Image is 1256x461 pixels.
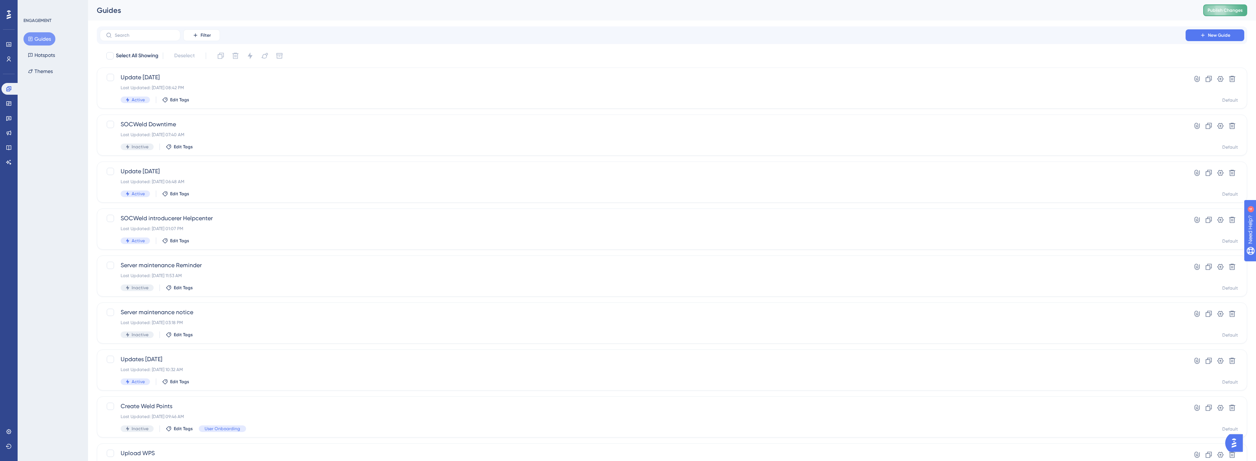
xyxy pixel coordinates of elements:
span: Edit Tags [174,332,193,338]
div: Last Updated: [DATE] 09:46 AM [121,414,1165,420]
span: Deselect [174,51,195,60]
span: Inactive [132,144,149,150]
span: Update [DATE] [121,73,1165,82]
button: Edit Tags [166,144,193,150]
div: 4 [51,4,53,10]
div: Last Updated: [DATE] 10:32 AM [121,367,1165,373]
span: Updates [DATE] [121,355,1165,364]
button: Edit Tags [162,191,189,197]
button: Filter [183,29,220,41]
span: Edit Tags [174,285,193,291]
span: Upload WPS [121,449,1165,458]
span: Create Weld Points [121,402,1165,411]
div: Last Updated: [DATE] 07:40 AM [121,132,1165,138]
div: Default [1222,191,1238,197]
span: Edit Tags [174,144,193,150]
button: Deselect [168,49,201,62]
span: SOCWeld introducerer Helpcenter [121,214,1165,223]
button: Edit Tags [162,97,189,103]
button: Edit Tags [166,426,193,432]
span: Edit Tags [170,191,189,197]
div: Guides [97,5,1185,15]
button: New Guide [1186,29,1244,41]
button: Publish Changes [1203,4,1247,16]
span: Active [132,191,145,197]
span: Active [132,238,145,244]
button: Guides [23,32,55,46]
div: Last Updated: [DATE] 06:48 AM [121,179,1165,185]
span: Filter [201,32,211,38]
span: Edit Tags [170,238,189,244]
div: ENGAGEMENT [23,18,51,23]
span: Server maintenance notice [121,308,1165,317]
span: Edit Tags [170,97,189,103]
span: Edit Tags [174,426,193,432]
button: Hotspots [23,48,59,62]
div: Last Updated: [DATE] 08:42 PM [121,85,1165,91]
div: Default [1222,285,1238,291]
span: Inactive [132,285,149,291]
span: Active [132,379,145,385]
span: Edit Tags [170,379,189,385]
div: Default [1222,97,1238,103]
div: Last Updated: [DATE] 01:07 PM [121,226,1165,232]
iframe: UserGuiding AI Assistant Launcher [1225,432,1247,454]
button: Edit Tags [166,332,193,338]
div: Default [1222,238,1238,244]
span: Inactive [132,426,149,432]
div: Default [1222,379,1238,385]
div: Default [1222,144,1238,150]
span: Server maintenance Reminder [121,261,1165,270]
div: Last Updated: [DATE] 03:18 PM [121,320,1165,326]
span: Select All Showing [116,51,158,60]
span: Active [132,97,145,103]
div: Last Updated: [DATE] 11:53 AM [121,273,1165,279]
span: Need Help? [17,2,46,11]
span: Update [DATE] [121,167,1165,176]
button: Edit Tags [162,379,189,385]
input: Search [115,33,174,38]
button: Themes [23,65,57,78]
span: SOCWeld Downtime [121,120,1165,129]
span: New Guide [1208,32,1230,38]
span: Publish Changes [1208,7,1243,13]
div: Default [1222,332,1238,338]
button: Edit Tags [166,285,193,291]
button: Edit Tags [162,238,189,244]
span: User Onboarding [205,426,240,432]
span: Inactive [132,332,149,338]
div: Default [1222,426,1238,432]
